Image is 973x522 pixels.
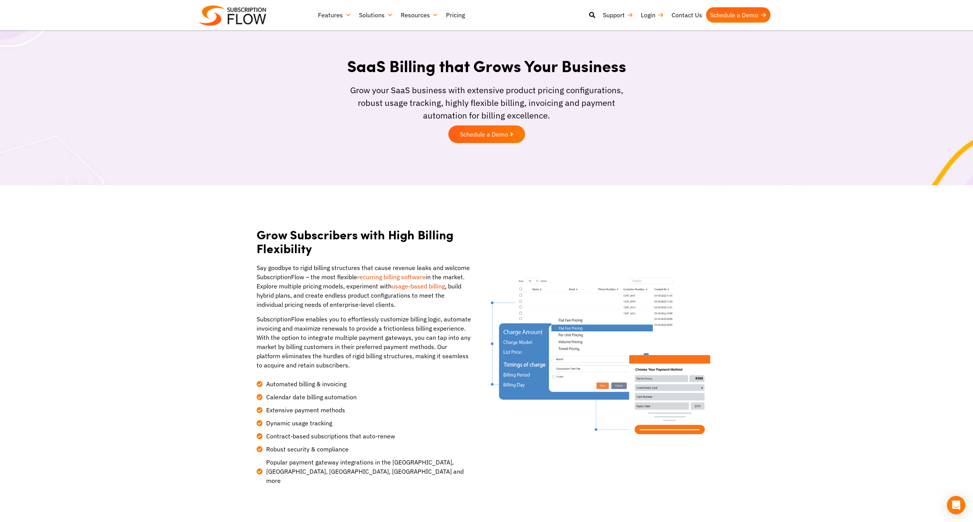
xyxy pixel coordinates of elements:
[264,418,332,428] span: Dynamic usage tracking
[264,445,349,454] span: Robust security & compliance
[264,392,357,402] span: Calendar date billing automation
[668,7,706,23] a: Contact Us
[442,7,469,23] a: Pricing
[397,7,442,23] a: Resources
[199,5,266,26] img: Subscriptionflow
[355,7,397,23] a: Solutions
[947,496,965,514] div: Open Intercom Messenger
[340,84,633,122] div: Grow your SaaS business with extensive product pricing configurations, robust usage tracking, hig...
[264,431,395,441] span: Contract-based subscriptions that auto-renew
[491,268,713,444] img: Grow Subscribers with High Billing Flexibility
[448,125,525,143] a: Schedule a Demo
[460,131,508,137] span: Schedule a Demo
[706,7,770,23] a: Schedule a Demo
[599,7,637,23] a: Support
[257,315,471,370] p: SubscriptionFlow enables you to effortlessly customize billing logic, automate invoicing and maxi...
[637,7,668,23] a: Login
[392,282,445,290] a: usage-based billing
[264,405,345,415] span: Extensive payment methods
[264,379,346,389] span: Automated billing & invoicing
[340,56,633,76] h1: SaaS Billing that Grows Your Business
[314,7,355,23] a: Features
[257,263,471,309] p: Say goodbye to rigid billing structures that cause revenue leaks and welcome SubscriptionFlow – t...
[264,458,471,485] span: Popular payment gateway integrations in the [GEOGRAPHIC_DATA], [GEOGRAPHIC_DATA], [GEOGRAPHIC_DAT...
[357,273,426,281] a: recurring billing software
[257,227,471,256] h2: Grow Subscribers with High Billing Flexibility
